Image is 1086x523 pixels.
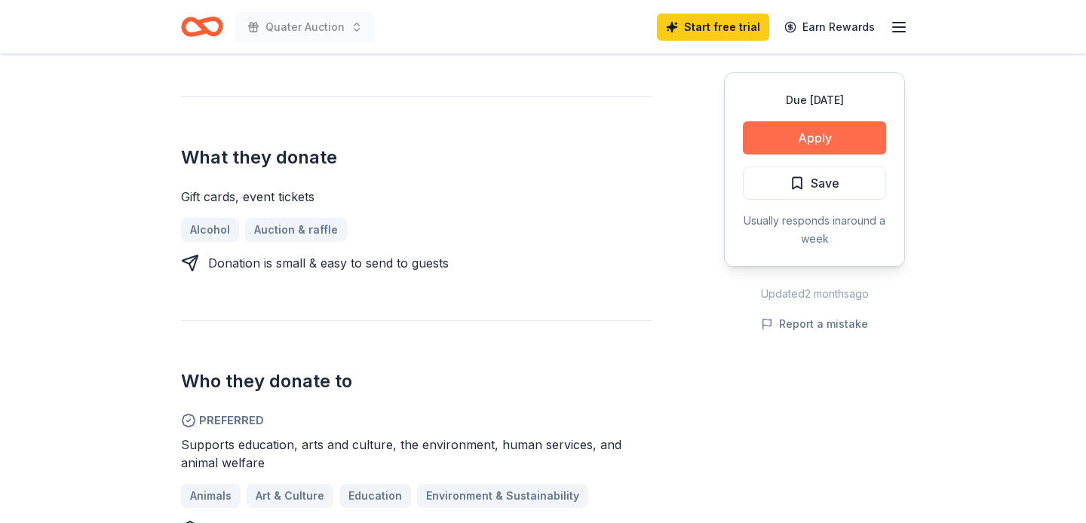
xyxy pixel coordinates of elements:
div: Updated 2 months ago [724,285,905,303]
a: Home [181,9,223,44]
a: Environment & Sustainability [417,484,588,508]
div: Usually responds in around a week [743,212,886,248]
h2: What they donate [181,145,652,170]
span: Supports education, arts and culture, the environment, human services, and animal welfare [181,437,621,470]
div: Gift cards, event tickets [181,188,652,206]
a: Earn Rewards [775,14,884,41]
a: Education [339,484,411,508]
span: Art & Culture [256,487,324,505]
h2: Who they donate to [181,369,652,393]
span: Environment & Sustainability [426,487,579,505]
div: Donation is small & easy to send to guests [208,254,449,272]
a: Auction & raffle [245,218,347,242]
button: Apply [743,121,886,154]
button: Quater Auction [235,12,375,42]
a: Animals [181,484,241,508]
span: Preferred [181,411,652,430]
span: Education [348,487,402,505]
div: Due [DATE] [743,91,886,109]
a: Alcohol [181,218,239,242]
span: Animals [190,487,232,505]
button: Save [743,167,886,200]
a: Start free trial [657,14,769,41]
button: Report a mistake [761,315,868,333]
span: Quater Auction [265,18,345,36]
span: Save [811,173,839,193]
a: Art & Culture [247,484,333,508]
